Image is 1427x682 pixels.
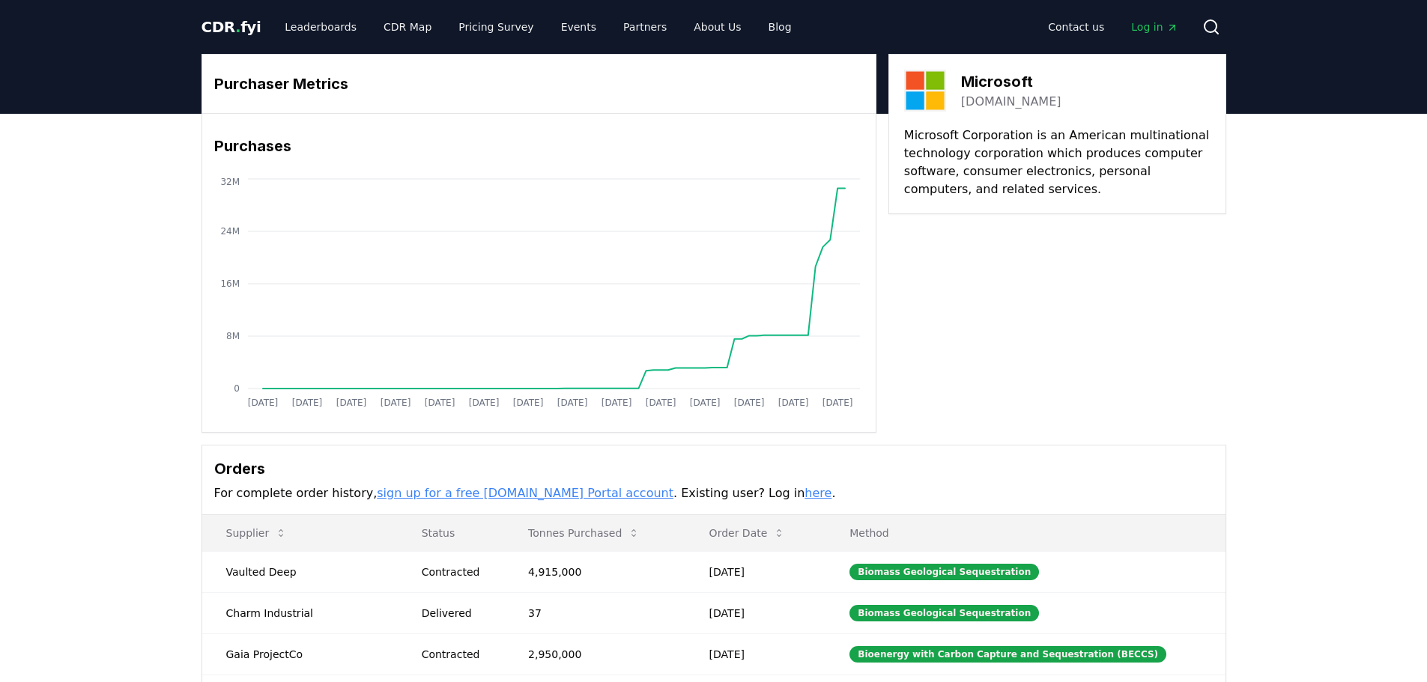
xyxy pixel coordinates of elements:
td: 37 [504,592,685,633]
a: sign up for a free [DOMAIN_NAME] Portal account [377,486,673,500]
tspan: [DATE] [468,398,499,408]
a: here [805,486,831,500]
a: About Us [682,13,753,40]
tspan: [DATE] [380,398,410,408]
tspan: [DATE] [645,398,676,408]
h3: Orders [214,457,1214,480]
tspan: [DATE] [557,398,587,408]
td: 2,950,000 [504,633,685,675]
tspan: 32M [220,177,240,187]
div: Bioenergy with Carbon Capture and Sequestration (BECCS) [849,646,1166,663]
tspan: [DATE] [689,398,720,408]
tspan: [DATE] [778,398,808,408]
td: Charm Industrial [202,592,398,633]
a: Pricing Survey [446,13,545,40]
tspan: [DATE] [247,398,278,408]
tspan: 0 [234,383,240,394]
span: . [235,18,240,36]
tspan: [DATE] [733,398,764,408]
a: [DOMAIN_NAME] [961,93,1061,111]
a: Contact us [1036,13,1116,40]
button: Order Date [697,518,798,548]
p: Microsoft Corporation is an American multinational technology corporation which produces computer... [904,127,1211,198]
button: Tonnes Purchased [516,518,652,548]
td: Gaia ProjectCo [202,633,398,675]
span: Log in [1131,19,1178,34]
td: Vaulted Deep [202,551,398,592]
tspan: 8M [226,331,240,341]
h3: Purchaser Metrics [214,73,864,95]
td: 4,915,000 [504,551,685,592]
nav: Main [1036,13,1190,40]
tspan: 24M [220,226,240,237]
div: Contracted [422,564,492,579]
button: Supplier [214,518,300,548]
tspan: [DATE] [291,398,322,408]
a: Events [549,13,608,40]
tspan: 16M [220,278,240,289]
h3: Purchases [214,135,864,157]
tspan: [DATE] [336,398,366,408]
div: Biomass Geological Sequestration [849,605,1039,621]
a: Leaderboards [273,13,369,40]
a: Blog [757,13,804,40]
div: Biomass Geological Sequestration [849,564,1039,580]
a: Log in [1119,13,1190,40]
div: Contracted [422,647,492,662]
nav: Main [273,13,803,40]
img: Microsoft-logo [904,70,946,112]
span: CDR fyi [202,18,261,36]
td: [DATE] [685,551,826,592]
tspan: [DATE] [424,398,455,408]
tspan: [DATE] [822,398,852,408]
p: Status [410,526,492,541]
p: Method [837,526,1213,541]
td: [DATE] [685,633,826,675]
a: CDR Map [372,13,443,40]
td: [DATE] [685,592,826,633]
a: CDR.fyi [202,16,261,37]
p: For complete order history, . Existing user? Log in . [214,484,1214,502]
a: Partners [611,13,679,40]
div: Delivered [422,606,492,621]
h3: Microsoft [961,70,1061,93]
tspan: [DATE] [512,398,543,408]
tspan: [DATE] [601,398,631,408]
